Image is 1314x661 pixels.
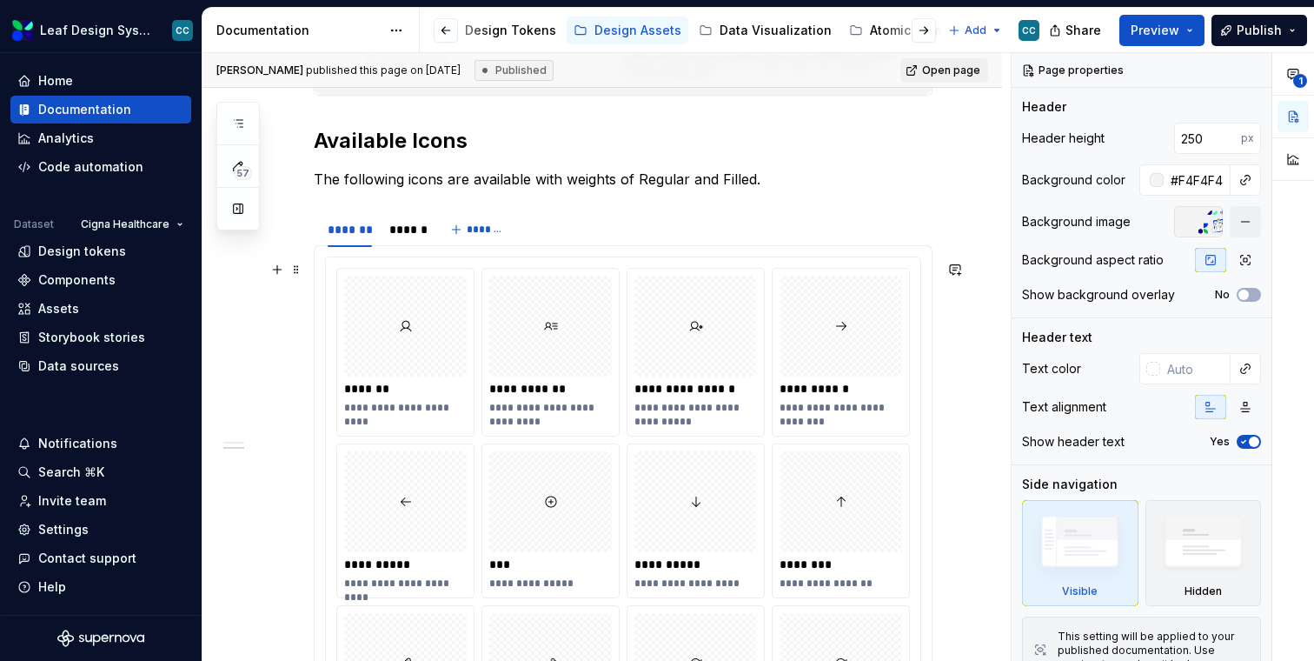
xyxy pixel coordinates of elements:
button: Leaf Design SystemCC [3,11,198,49]
a: Open page [900,58,988,83]
div: Background color [1022,171,1125,189]
div: CC [176,23,189,37]
div: CC [1022,23,1036,37]
div: Background image [1022,213,1131,230]
a: Atomic Components [842,17,999,44]
div: Visible [1062,584,1098,598]
button: Preview [1119,15,1204,46]
div: Header text [1022,329,1092,346]
div: Invite team [38,492,106,510]
span: Cigna Healthcare [81,217,169,231]
div: Text alignment [1022,398,1106,416]
a: Storybook stories [10,324,191,351]
div: Assets [38,300,79,317]
div: Text color [1022,360,1081,377]
span: published this page on [DATE] [216,63,461,77]
span: Open page [922,63,980,77]
img: 6e787e26-f4c0-4230-8924-624fe4a2d214.png [12,20,33,41]
button: Notifications [10,430,191,457]
input: Auto [1164,164,1231,196]
div: Settings [38,521,89,538]
span: [PERSON_NAME] [216,63,303,77]
div: Dataset [14,217,54,231]
a: Components [10,266,191,294]
div: Hidden [1185,584,1222,598]
label: No [1215,288,1230,302]
div: Data Visualization [720,22,832,39]
div: Home [38,72,73,90]
a: Assets [10,295,191,323]
a: Data sources [10,352,191,380]
h2: Available Icons [314,127,932,155]
a: Code automation [10,153,191,181]
button: Publish [1211,15,1307,46]
input: Auto [1174,123,1241,154]
div: Background aspect ratio [1022,251,1164,269]
div: Storybook stories [38,329,145,346]
div: Published [474,60,554,81]
span: Publish [1237,22,1282,39]
label: Yes [1210,435,1230,449]
div: Search ⌘K [38,464,104,481]
a: Data Visualization [692,17,839,44]
span: Share [1065,22,1101,39]
span: 1 [1293,74,1307,88]
div: Page tree [323,13,833,48]
button: Contact support [10,544,191,572]
p: The following icons are available with weights of Regular and Filled. [314,169,932,190]
button: Share [1040,15,1112,46]
div: Code automation [38,158,143,176]
button: Search ⌘K [10,458,191,486]
div: Show background overlay [1022,286,1175,304]
a: Invite team [10,487,191,515]
a: Home [10,67,191,95]
a: Design Tokens [437,17,563,44]
div: Side navigation [1022,476,1118,493]
div: Leaf Design System [40,22,151,39]
a: Design Assets [567,17,688,44]
button: Add [943,18,1008,43]
div: Design Assets [594,22,681,39]
p: px [1241,131,1254,145]
div: Notifications [38,435,117,452]
a: Documentation [10,96,191,124]
div: Help [38,578,66,596]
input: Auto [1160,353,1231,384]
button: Help [10,573,191,601]
button: Cigna Healthcare [73,212,191,237]
div: Contact support [38,550,136,567]
div: Documentation [38,101,131,118]
div: Show header text [1022,433,1125,451]
div: Documentation [216,22,381,39]
div: Data sources [38,357,119,375]
svg: Supernova Logo [57,630,144,647]
a: Analytics [10,124,191,152]
div: Design Tokens [465,22,556,39]
div: Atomic Components [870,22,992,39]
span: 57 [234,166,252,180]
div: Header height [1022,130,1105,147]
div: Design tokens [38,243,126,260]
div: Components [38,271,116,289]
div: Hidden [1145,500,1262,606]
a: Design tokens [10,237,191,265]
a: Settings [10,516,191,544]
div: Visible [1022,500,1138,606]
span: Preview [1131,22,1179,39]
div: Header [1022,98,1066,116]
span: Add [965,23,986,37]
div: Analytics [38,130,94,147]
